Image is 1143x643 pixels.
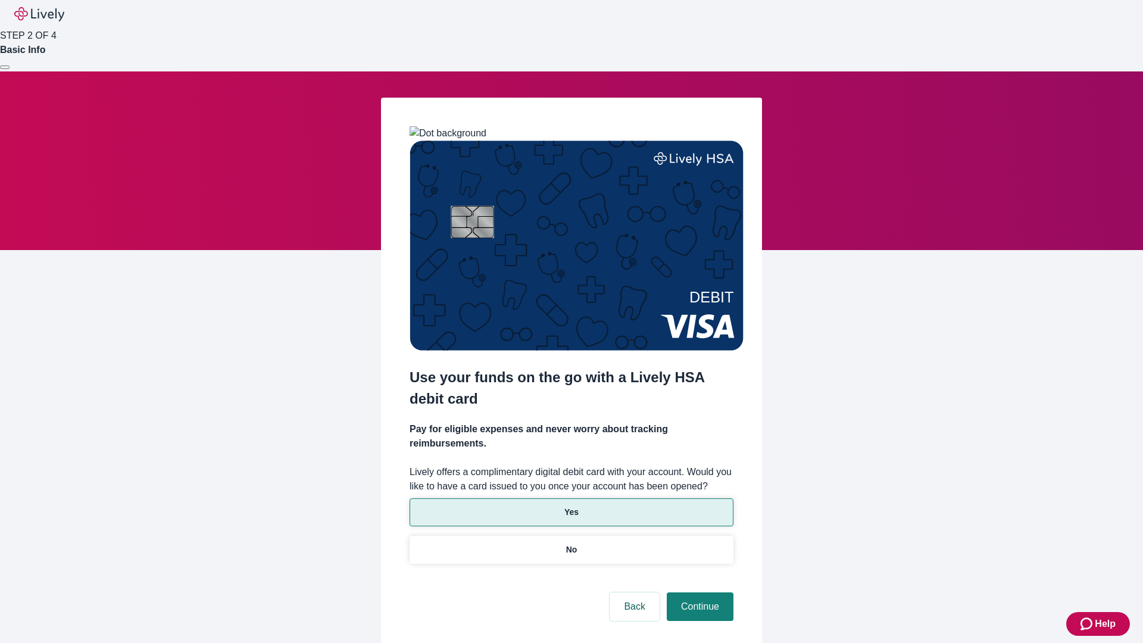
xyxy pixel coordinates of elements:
[410,536,733,564] button: No
[410,141,744,351] img: Debit card
[566,544,577,556] p: No
[14,7,64,21] img: Lively
[667,592,733,621] button: Continue
[410,126,486,141] img: Dot background
[564,506,579,519] p: Yes
[1095,617,1116,631] span: Help
[410,422,733,451] h4: Pay for eligible expenses and never worry about tracking reimbursements.
[610,592,660,621] button: Back
[1080,617,1095,631] svg: Zendesk support icon
[410,498,733,526] button: Yes
[410,367,733,410] h2: Use your funds on the go with a Lively HSA debit card
[1066,612,1130,636] button: Zendesk support iconHelp
[410,465,733,494] label: Lively offers a complimentary digital debit card with your account. Would you like to have a card...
